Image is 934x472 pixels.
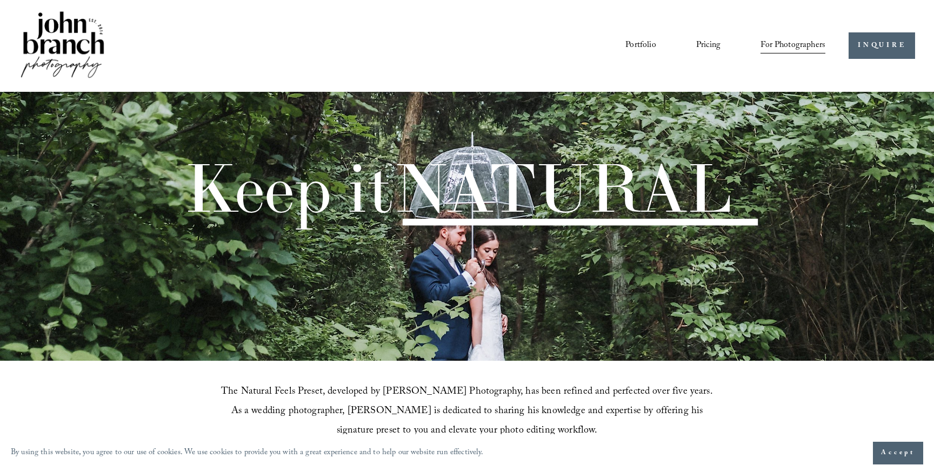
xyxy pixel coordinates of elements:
[221,384,716,440] span: The Natural Feels Preset, developed by [PERSON_NAME] Photography, has been refined and perfected ...
[184,154,732,222] h1: Keep it
[760,37,825,55] a: folder dropdown
[11,446,484,461] p: By using this website, you agree to our use of cookies. We use cookies to provide you with a grea...
[625,37,656,55] a: Portfolio
[696,37,720,55] a: Pricing
[760,37,825,54] span: For Photographers
[849,32,915,59] a: INQUIRE
[873,442,923,464] button: Accept
[881,448,915,458] span: Accept
[393,145,732,230] span: NATURAL
[19,9,106,82] img: John Branch IV Photography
